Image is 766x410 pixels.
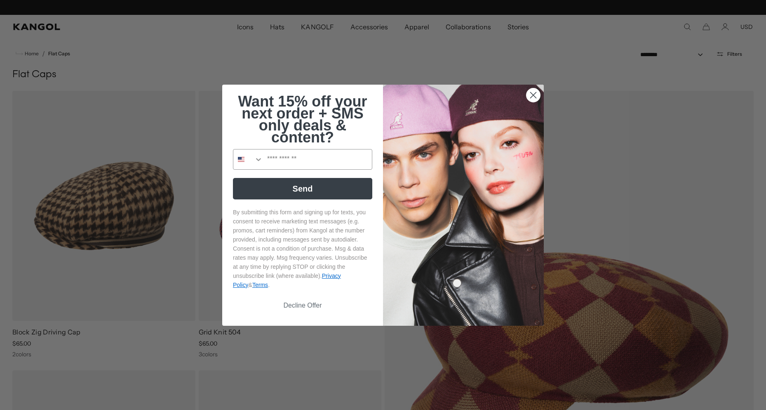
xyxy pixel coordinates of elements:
[263,149,372,169] input: Phone Number
[233,149,263,169] button: Search Countries
[383,85,544,326] img: 4fd34567-b031-494e-b820-426212470989.jpeg
[233,298,372,313] button: Decline Offer
[238,156,244,163] img: United States
[238,93,367,146] span: Want 15% off your next order + SMS only deals & content?
[233,178,372,199] button: Send
[233,208,372,289] p: By submitting this form and signing up for texts, you consent to receive marketing text messages ...
[252,282,268,288] a: Terms
[526,88,540,102] button: Close dialog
